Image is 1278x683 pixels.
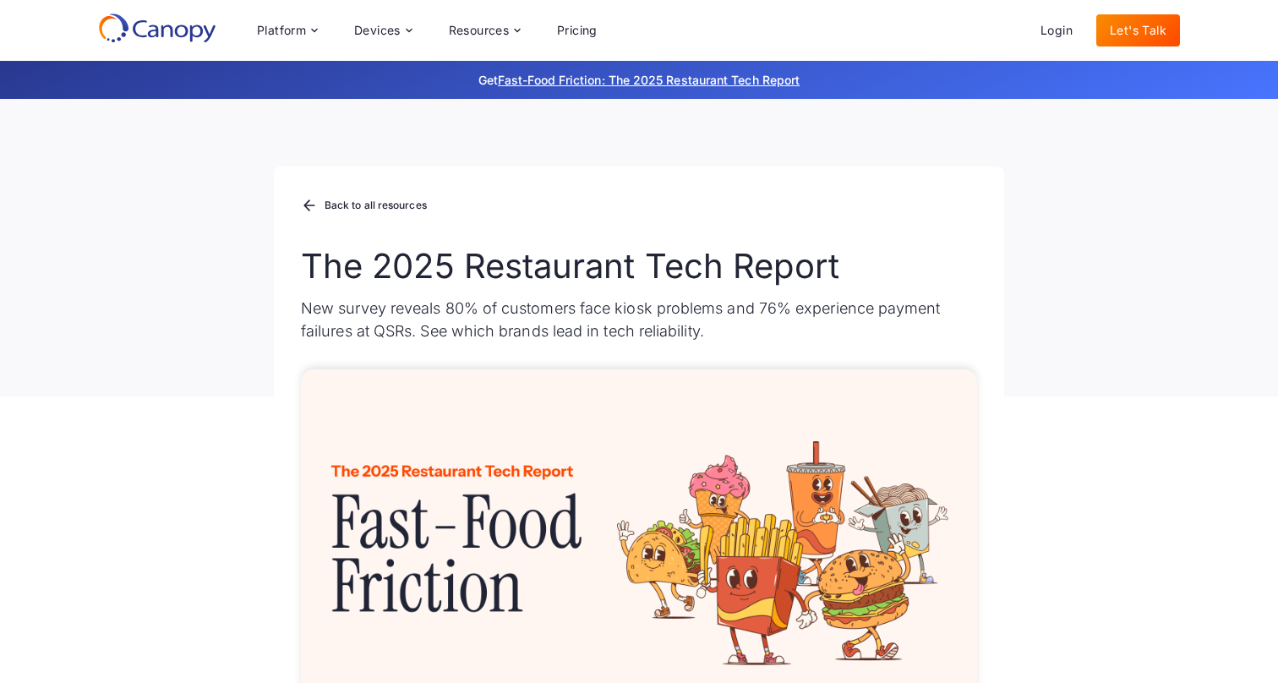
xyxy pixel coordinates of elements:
h1: The 2025 Restaurant Tech Report [301,246,977,287]
div: Platform [243,14,330,47]
a: Login [1027,14,1086,46]
div: Platform [257,25,306,36]
div: Resources [435,14,533,47]
a: Back to all resources [301,195,427,217]
div: Back to all resources [325,200,427,210]
div: Devices [341,14,425,47]
div: Devices [354,25,401,36]
p: New survey reveals 80% of customers face kiosk problems and 76% experience payment failures at QS... [301,297,977,342]
a: Pricing [543,14,611,46]
div: Resources [449,25,510,36]
a: Let's Talk [1096,14,1180,46]
a: Fast-Food Friction: The 2025 Restaurant Tech Report [498,73,800,87]
p: Get [225,71,1053,89]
